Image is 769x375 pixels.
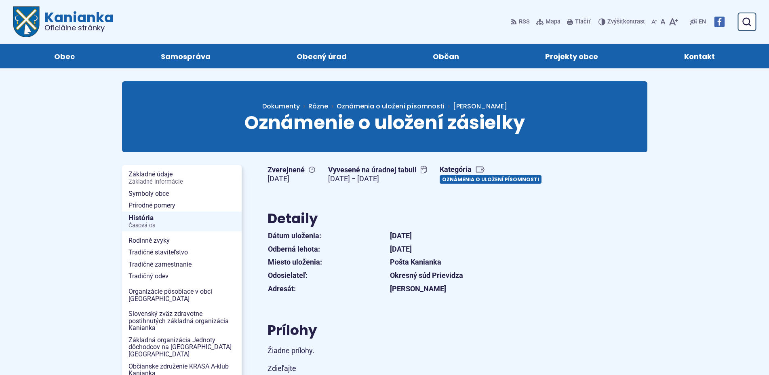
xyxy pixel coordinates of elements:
[697,17,708,27] a: EN
[398,44,494,68] a: Občan
[122,258,242,271] a: Tradičné zamestnanie
[13,6,40,37] img: Prejsť na domovskú stránku
[122,270,242,282] a: Tradičný odev
[328,174,427,184] figcaption: [DATE] − [DATE]
[268,256,390,269] th: Miesto uloženia:
[122,235,242,247] a: Rodinné zvyky
[440,165,545,174] span: Kategória
[44,24,114,32] span: Oficiálne stránky
[649,44,750,68] a: Kontakt
[268,165,315,175] span: Zverejnené
[129,168,235,187] span: Základné údaje
[122,246,242,258] a: Tradičné staviteľstvo
[440,175,541,184] a: Oznámenia o uložení písomnosti
[129,188,235,200] span: Symboly obce
[565,13,592,30] button: Tlačiť
[268,243,390,256] th: Odberná lehota:
[122,286,242,305] a: Organizácie pôsobiace v obci [GEOGRAPHIC_DATA]
[598,13,647,30] button: Zvýšiťkontrast
[659,13,667,30] button: Nastaviť pôvodnú veľkosť písma
[510,44,633,68] a: Projekty obce
[122,334,242,360] a: Základná organizácia Jednoty dôchodcov na [GEOGRAPHIC_DATA] [GEOGRAPHIC_DATA]
[390,271,463,280] strong: Okresný súd Prievidza
[607,19,645,25] span: kontrast
[684,44,715,68] span: Kontakt
[126,44,246,68] a: Samospráva
[129,258,235,271] span: Tradičné zamestnanie
[122,168,242,187] a: Základné údajeZákladné informácie
[268,345,554,357] p: Žiadne prílohy.
[268,362,554,375] p: Zdieľajte
[699,17,706,27] span: EN
[297,44,347,68] span: Obecný úrad
[122,212,242,231] a: HistóriaČasová os
[545,44,598,68] span: Projekty obce
[268,282,390,296] th: Adresát:
[667,13,680,30] button: Zväčšiť veľkosť písma
[607,18,623,25] span: Zvýšiť
[546,17,560,27] span: Mapa
[268,229,390,243] th: Dátum uloženia:
[390,284,446,293] strong: [PERSON_NAME]
[268,174,315,184] figcaption: [DATE]
[129,308,235,334] span: Slovenský zväz zdravotne postihnutých základná organizácia Kanianka
[262,102,308,111] a: Dokumenty
[575,19,590,25] span: Tlačiť
[268,323,554,338] h2: Prílohy
[308,102,328,111] span: Rôzne
[390,245,412,253] strong: [DATE]
[433,44,459,68] span: Občan
[129,179,235,185] span: Základné informácie
[714,17,725,27] img: Prejsť na Facebook stránku
[13,6,114,37] a: Logo Kanianka, prejsť na domovskú stránku.
[445,102,507,111] a: [PERSON_NAME]
[129,235,235,247] span: Rodinné zvyky
[129,212,235,231] span: História
[650,13,659,30] button: Zmenšiť veľkosť písma
[40,11,114,32] span: Kanianka
[129,334,235,360] span: Základná organizácia Jednoty dôchodcov na [GEOGRAPHIC_DATA] [GEOGRAPHIC_DATA]
[129,246,235,258] span: Tradičné staviteľstvo
[262,102,300,111] span: Dokumenty
[244,110,525,136] span: Oznámenie o uložení zásielky
[519,17,530,27] span: RSS
[19,44,110,68] a: Obec
[453,102,507,111] span: [PERSON_NAME]
[511,13,531,30] a: RSS
[122,308,242,334] a: Slovenský zväz zdravotne postihnutých základná organizácia Kanianka
[129,222,235,229] span: Časová os
[122,199,242,212] a: Prírodné pomery
[129,270,235,282] span: Tradičný odev
[308,102,337,111] a: Rôzne
[129,286,235,305] span: Organizácie pôsobiace v obci [GEOGRAPHIC_DATA]
[268,269,390,282] th: Odosielateľ:
[122,188,242,200] a: Symboly obce
[161,44,211,68] span: Samospráva
[535,13,562,30] a: Mapa
[129,199,235,212] span: Prírodné pomery
[268,211,554,226] h2: Detaily
[390,231,412,240] strong: [DATE]
[54,44,75,68] span: Obec
[328,165,427,175] span: Vyvesené na úradnej tabuli
[262,44,382,68] a: Obecný úrad
[390,258,441,266] strong: Pošta Kanianka
[337,102,445,111] a: Oznámenia o uložení písomnosti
